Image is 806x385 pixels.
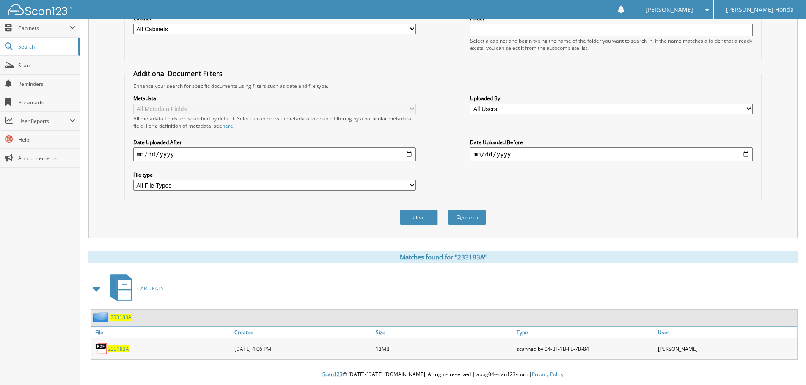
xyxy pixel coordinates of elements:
a: Size [374,327,515,338]
label: Date Uploaded After [133,139,416,146]
span: Bookmarks [18,99,75,106]
a: CAR DEALS [105,272,164,305]
img: scan123-logo-white.svg [8,4,72,15]
span: Scan123 [322,371,343,378]
a: File [91,327,232,338]
span: Scan [18,62,75,69]
span: Announcements [18,155,75,162]
div: [DATE] 4:06 PM [232,340,374,357]
a: Privacy Policy [532,371,564,378]
img: PDF.png [95,342,108,355]
label: File type [133,171,416,178]
input: start [133,147,416,161]
button: Clear [400,210,438,225]
iframe: Chat Widget [764,344,806,385]
a: 233183A [108,345,129,352]
img: folder2.png [93,312,110,322]
span: User Reports [18,117,69,125]
a: 233183A [110,314,132,321]
div: Matches found for "233183A" [88,251,798,263]
div: Enhance your search for specific documents using filters such as date and file type. [129,82,757,90]
span: CAR DEALS [137,285,164,292]
input: end [470,147,753,161]
button: Search [448,210,486,225]
label: Date Uploaded Before [470,139,753,146]
span: [PERSON_NAME] [646,7,693,12]
div: 13MB [374,340,515,357]
span: Cabinets [18,25,69,32]
div: Select a cabinet and begin typing the name of the folder you want to search in. If the name match... [470,37,753,52]
span: Help [18,136,75,143]
legend: Additional Document Filters [129,69,227,78]
a: User [656,327,797,338]
label: Uploaded By [470,95,753,102]
a: Created [232,327,374,338]
span: [PERSON_NAME] Honda [726,7,794,12]
a: Type [514,327,656,338]
a: here [222,122,233,129]
div: © [DATE]-[DATE] [DOMAIN_NAME]. All rights reserved | appg04-scan123-com | [80,364,806,385]
div: All metadata fields are searched by default. Select a cabinet with metadata to enable filtering b... [133,115,416,129]
span: Reminders [18,80,75,87]
label: Metadata [133,95,416,102]
div: [PERSON_NAME] [656,340,797,357]
div: scanned by 04-BF-1B-FE-7B-84 [514,340,656,357]
span: Search [18,43,74,50]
